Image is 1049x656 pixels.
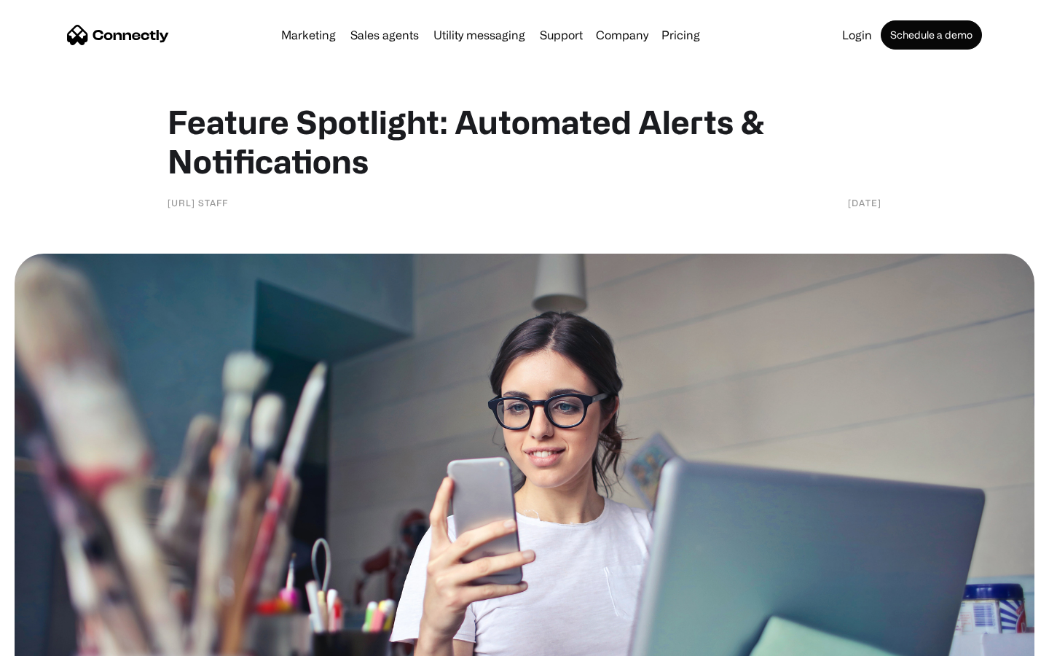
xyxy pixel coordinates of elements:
a: Marketing [275,29,342,41]
div: Company [596,25,648,45]
a: Login [836,29,878,41]
a: Schedule a demo [881,20,982,50]
a: Support [534,29,589,41]
a: Utility messaging [428,29,531,41]
div: [URL] staff [168,195,228,210]
aside: Language selected: English [15,630,87,651]
h1: Feature Spotlight: Automated Alerts & Notifications [168,102,881,181]
a: Sales agents [345,29,425,41]
div: [DATE] [848,195,881,210]
a: Pricing [656,29,706,41]
ul: Language list [29,630,87,651]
